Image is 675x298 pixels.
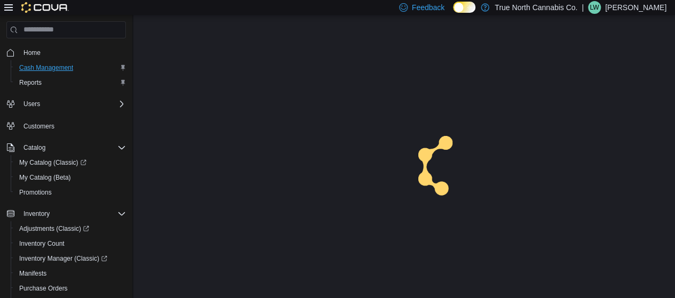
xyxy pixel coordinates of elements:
[19,98,126,110] span: Users
[2,96,130,111] button: Users
[15,282,126,295] span: Purchase Orders
[15,252,126,265] span: Inventory Manager (Classic)
[23,49,41,57] span: Home
[19,284,68,293] span: Purchase Orders
[15,222,126,235] span: Adjustments (Classic)
[15,61,77,74] a: Cash Management
[19,141,126,154] span: Catalog
[11,251,130,266] a: Inventory Manager (Classic)
[15,267,51,280] a: Manifests
[19,78,42,87] span: Reports
[19,141,50,154] button: Catalog
[19,269,46,278] span: Manifests
[15,61,126,74] span: Cash Management
[11,155,130,170] a: My Catalog (Classic)
[15,267,126,280] span: Manifests
[19,46,126,59] span: Home
[19,98,44,110] button: Users
[15,76,126,89] span: Reports
[15,252,112,265] a: Inventory Manager (Classic)
[404,128,485,208] img: cova-loader
[605,1,666,14] p: [PERSON_NAME]
[15,237,69,250] a: Inventory Count
[412,2,444,13] span: Feedback
[23,100,40,108] span: Users
[15,186,56,199] a: Promotions
[19,254,107,263] span: Inventory Manager (Classic)
[23,143,45,152] span: Catalog
[2,45,130,60] button: Home
[23,210,50,218] span: Inventory
[19,207,126,220] span: Inventory
[19,207,54,220] button: Inventory
[495,1,577,14] p: True North Cannabis Co.
[15,171,75,184] a: My Catalog (Beta)
[19,173,71,182] span: My Catalog (Beta)
[2,140,130,155] button: Catalog
[15,156,126,169] span: My Catalog (Classic)
[19,188,52,197] span: Promotions
[11,185,130,200] button: Promotions
[19,119,126,132] span: Customers
[15,156,91,169] a: My Catalog (Classic)
[19,239,65,248] span: Inventory Count
[15,186,126,199] span: Promotions
[11,236,130,251] button: Inventory Count
[19,63,73,72] span: Cash Management
[2,206,130,221] button: Inventory
[19,46,45,59] a: Home
[15,76,46,89] a: Reports
[453,2,475,13] input: Dark Mode
[11,60,130,75] button: Cash Management
[590,1,599,14] span: LW
[23,122,54,131] span: Customers
[588,1,601,14] div: Lisa Wyatt
[11,221,130,236] a: Adjustments (Classic)
[11,75,130,90] button: Reports
[15,222,93,235] a: Adjustments (Classic)
[15,237,126,250] span: Inventory Count
[21,2,69,13] img: Cova
[15,282,72,295] a: Purchase Orders
[11,266,130,281] button: Manifests
[15,171,126,184] span: My Catalog (Beta)
[582,1,584,14] p: |
[19,158,86,167] span: My Catalog (Classic)
[11,170,130,185] button: My Catalog (Beta)
[19,120,59,133] a: Customers
[11,281,130,296] button: Purchase Orders
[19,224,89,233] span: Adjustments (Classic)
[2,118,130,133] button: Customers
